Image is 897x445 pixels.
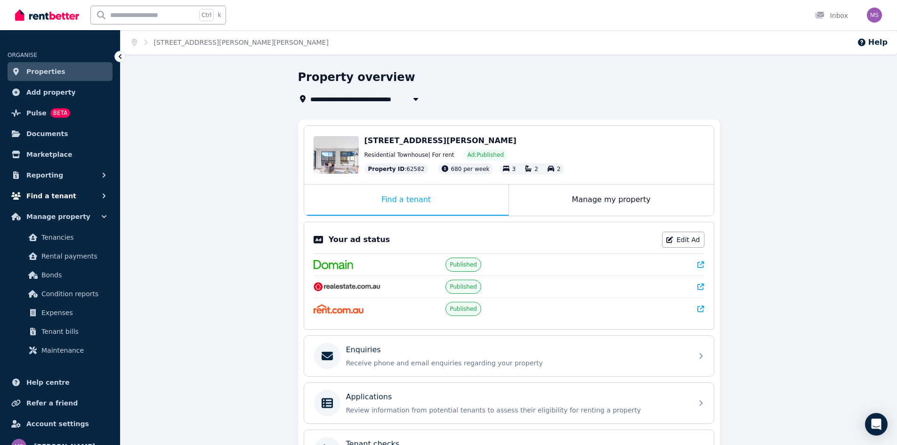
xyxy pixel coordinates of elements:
span: Ctrl [199,9,214,21]
a: Properties [8,62,113,81]
span: Tenancies [41,232,105,243]
span: Pulse [26,107,47,119]
span: k [218,11,221,19]
a: Add property [8,83,113,102]
button: Manage property [8,207,113,226]
button: Reporting [8,166,113,185]
a: Tenant bills [11,322,109,341]
button: Help [857,37,888,48]
a: Marketplace [8,145,113,164]
span: Reporting [26,170,63,181]
span: Published [450,283,477,291]
button: Find a tenant [8,186,113,205]
span: Maintenance [41,345,105,356]
a: Rental payments [11,247,109,266]
img: Rent.com.au [314,304,364,314]
p: Applications [346,391,392,403]
span: Tenant bills [41,326,105,337]
span: Condition reports [41,288,105,299]
span: Properties [26,66,65,77]
img: Domain.com.au [314,260,353,269]
span: Rental payments [41,251,105,262]
a: Condition reports [11,284,109,303]
span: 3 [512,166,516,172]
a: Maintenance [11,341,109,360]
span: Residential Townhouse | For rent [364,151,454,159]
span: Manage property [26,211,90,222]
span: Refer a friend [26,397,78,409]
a: EnquiriesReceive phone and email enquiries regarding your property [304,336,714,376]
span: Expenses [41,307,105,318]
img: RentBetter [15,8,79,22]
nav: Breadcrumb [121,30,340,55]
p: Review information from potential tenants to assess their eligibility for renting a property [346,405,687,415]
span: Published [450,305,477,313]
span: Find a tenant [26,190,76,202]
img: RealEstate.com.au [314,282,381,291]
a: Tenancies [11,228,109,247]
span: Ad: Published [467,151,503,159]
a: Edit Ad [662,232,704,248]
a: Expenses [11,303,109,322]
div: Open Intercom Messenger [865,413,888,436]
a: Refer a friend [8,394,113,413]
a: Bonds [11,266,109,284]
a: [STREET_ADDRESS][PERSON_NAME][PERSON_NAME] [154,39,329,46]
span: Published [450,261,477,268]
span: Marketplace [26,149,72,160]
a: Help centre [8,373,113,392]
p: Enquiries [346,344,381,356]
span: ORGANISE [8,52,37,58]
span: 2 [557,166,561,172]
span: Account settings [26,418,89,429]
span: Documents [26,128,68,139]
div: Find a tenant [304,185,509,216]
span: [STREET_ADDRESS][PERSON_NAME] [364,136,517,145]
span: Add property [26,87,76,98]
a: Documents [8,124,113,143]
div: : 62582 [364,163,428,175]
span: 2 [534,166,538,172]
span: Help centre [26,377,70,388]
a: ApplicationsReview information from potential tenants to assess their eligibility for renting a p... [304,383,714,423]
div: Inbox [815,11,848,20]
p: Receive phone and email enquiries regarding your property [346,358,687,368]
div: Manage my property [509,185,714,216]
span: BETA [50,108,70,118]
h1: Property overview [298,70,415,85]
span: Bonds [41,269,105,281]
a: Account settings [8,414,113,433]
span: 680 per week [451,166,490,172]
a: PulseBETA [8,104,113,122]
p: Your ad status [329,234,390,245]
img: Mohammad Sharif Khan [867,8,882,23]
span: Property ID [368,165,405,173]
